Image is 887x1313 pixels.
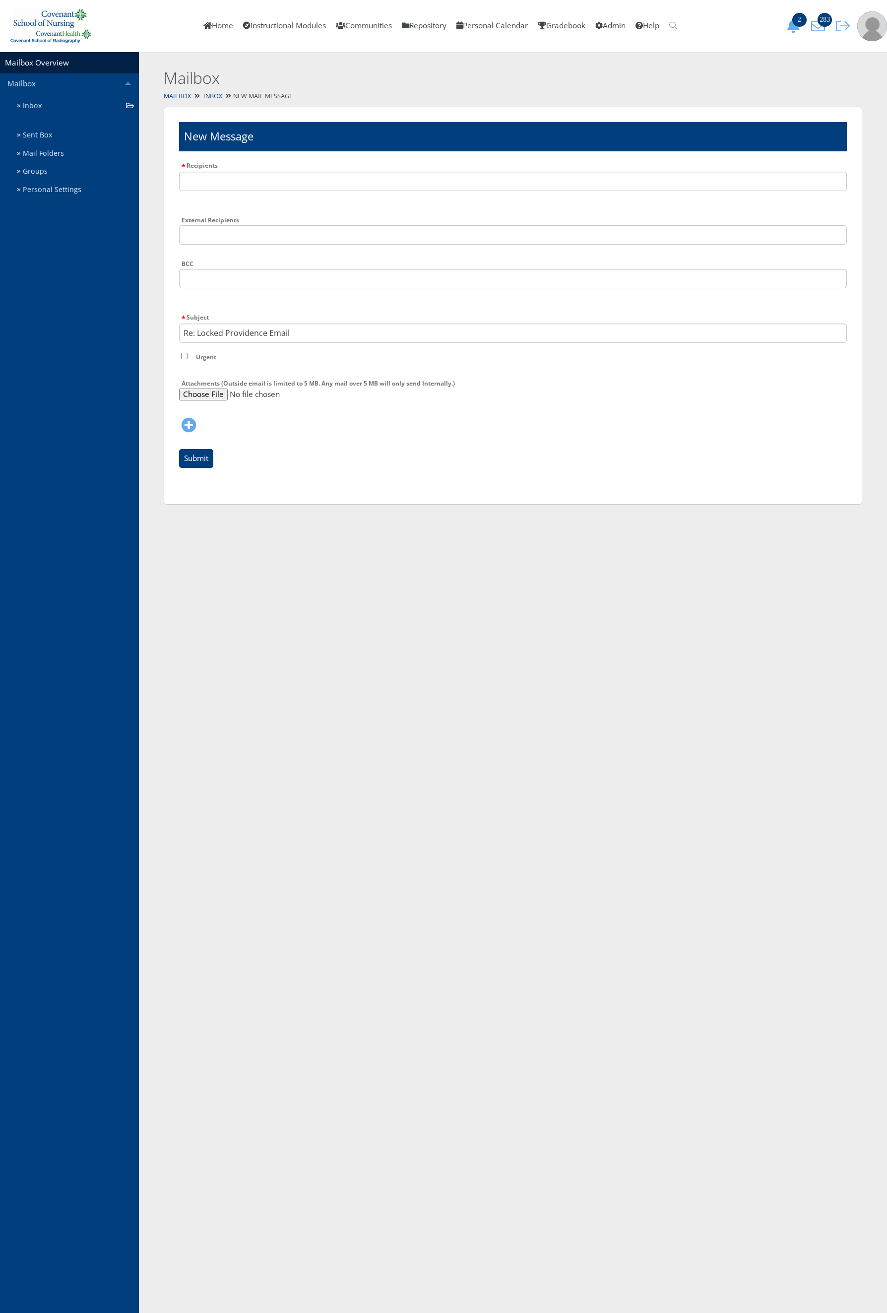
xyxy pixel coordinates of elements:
label: External Recipients [179,216,242,225]
a: Sent Box [13,126,139,144]
span: 283 [818,13,832,27]
input: Submit [179,449,213,468]
h1: New Message [184,129,253,144]
a: Groups [13,162,139,181]
a: Inbox [203,92,222,100]
label: BCC [179,260,196,268]
a: Inbox [13,97,139,115]
a: 2 [783,20,808,31]
label: Subject [179,313,211,324]
img: user-profile-default-picture.png [857,11,887,41]
i: Add new attachment [181,418,196,433]
a: Mail Folders [13,144,139,163]
button: 2 [783,19,808,33]
label: Urgent [193,353,219,362]
a: Mailbox Overview [5,58,69,68]
label: Attachments (Outside email is limited to 5 MB. Any mail over 5 MB will only send Internally.) [179,379,457,388]
a: Mailbox [164,92,191,100]
a: 283 [808,20,832,31]
a: Personal Settings [13,181,139,199]
h2: Mailbox [164,67,706,89]
label: Recipients [179,161,220,172]
span: 2 [792,13,807,27]
button: 283 [808,19,832,33]
div: New Mail Message [139,89,887,104]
